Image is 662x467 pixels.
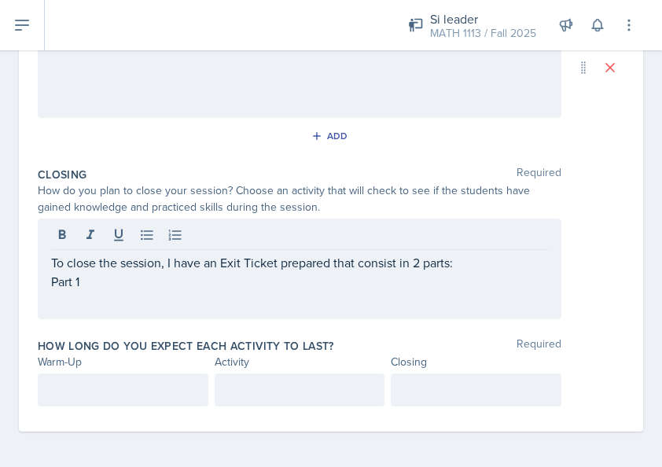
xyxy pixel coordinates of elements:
div: Si leader [430,9,536,28]
button: Add [306,124,357,148]
div: MATH 1113 / Fall 2025 [430,25,536,42]
p: Part 1 [51,272,548,291]
label: How long do you expect each activity to last? [38,338,334,354]
div: Closing [391,354,561,370]
div: Activity [215,354,385,370]
div: How do you plan to close your session? Choose an activity that will check to see if the students ... [38,182,561,215]
label: Closing [38,167,86,182]
div: Add [314,130,348,142]
div: Warm-Up [38,354,208,370]
span: Required [517,167,561,182]
span: Required [517,338,561,354]
p: To close the session, I have an Exit Ticket prepared that consist in 2 parts: [51,253,548,272]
